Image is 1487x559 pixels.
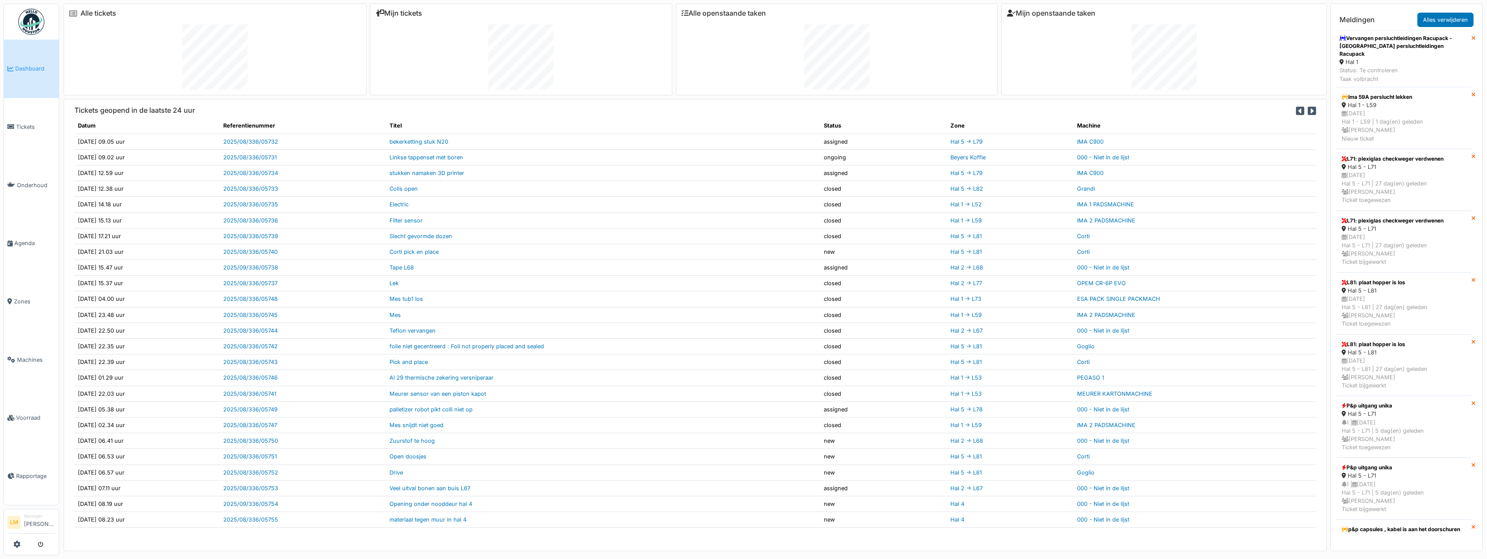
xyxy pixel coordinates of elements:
td: closed [820,370,947,386]
a: 000 - Niet in de lijst [1077,516,1129,523]
td: [DATE] 15.37 uur [74,276,220,291]
a: Colis open [389,185,418,192]
td: closed [820,197,947,212]
a: 000 - Niet in de lijst [1077,485,1129,492]
a: Linkse tappenset met boren [389,154,463,161]
a: Open doosjes [389,453,426,460]
a: Mes [389,312,401,318]
a: Corti [1077,453,1090,460]
td: [DATE] 15.47 uur [74,260,220,276]
div: Hal 5 - L78 [1342,533,1466,542]
a: stukken namaken 3D printer [389,170,464,176]
a: IMA 2 PADSMACHINE [1077,422,1135,428]
a: MEURER KARTONMACHINE [1077,391,1152,397]
td: [DATE] 21.03 uur [74,244,220,259]
h6: Meldingen [1339,16,1375,24]
a: LM Manager[PERSON_NAME] [7,513,55,534]
a: IMA C900 [1077,138,1104,145]
a: Alles verwijderen [1417,13,1474,27]
div: Hal 5 - L81 [1342,348,1466,357]
a: bekerketting stuk N20 [389,138,448,145]
a: Hal 5 -> L78 [950,406,983,413]
a: 2025/08/336/05734 [223,170,278,176]
a: Goglio [1077,343,1094,350]
div: 1 | [DATE] Hal 5 - L71 | 5 dag(en) geleden [PERSON_NAME] Ticket toegewezen [1342,418,1466,452]
a: Hal 5 -> L81 [950,359,982,365]
a: 2025/08/336/05744 [223,327,278,334]
a: 2025/08/336/05755 [223,516,278,523]
td: [DATE] 06.41 uur [74,433,220,449]
td: [DATE] 12.59 uur [74,165,220,181]
a: Hal 5 -> L81 [950,453,982,460]
a: Hal 1 -> L52 [950,201,982,208]
td: [DATE] 08.19 uur [74,496,220,512]
div: Ima 59A perslucht lekken [1342,93,1466,101]
div: L71: plexiglas checkweger verdwenen [1342,217,1466,225]
div: P&p uitgang unika [1342,402,1466,410]
div: [DATE] Hal 5 - L71 | 27 dag(en) geleden [PERSON_NAME] Ticket toegewezen [1342,171,1466,205]
a: 2025/08/336/05733 [223,185,278,192]
a: Drive [389,469,403,476]
a: Hal 5 -> L82 [950,185,983,192]
td: closed [820,323,947,338]
td: closed [820,386,947,401]
a: L71: plexiglas checkweger verdwenen Hal 5 - L71 [DATE]Hal 5 - L71 | 27 dag(en) geleden [PERSON_NA... [1336,211,1471,273]
a: 2025/08/336/05732 [223,138,278,145]
a: 2025/09/336/05738 [223,264,278,271]
div: Hal 1 [1339,58,1468,66]
td: new [820,465,947,480]
div: Hal 5 - L81 [1342,286,1466,295]
span: Onderhoud [17,181,55,189]
td: [DATE] 22.03 uur [74,386,220,401]
a: 2025/08/336/05753 [223,485,278,492]
td: new [820,449,947,465]
td: [DATE] 02.34 uur [74,417,220,433]
a: Goglio [1077,469,1094,476]
a: 2025/08/336/05751 [223,453,277,460]
a: Hal 5 -> L79 [950,138,983,145]
a: Hal 1 -> L53 [950,374,982,381]
span: Dashboard [15,64,55,73]
td: new [820,244,947,259]
a: Zuurstof te hoog [389,438,435,444]
td: [DATE] 08.23 uur [74,512,220,528]
div: Hal 1 - L59 [1342,101,1466,109]
a: Ima 59A perslucht lekken Hal 1 - L59 [DATE]Hal 1 - L59 | 1 dag(en) geleden [PERSON_NAME]Nieuw ticket [1336,87,1471,149]
a: 2025/08/336/05736 [223,217,278,224]
a: Hal 5 -> L81 [950,249,982,255]
a: OPEM CR-6P EVO [1077,280,1126,286]
a: Hal 5 -> L81 [950,343,982,350]
td: [DATE] 22.50 uur [74,323,220,338]
a: folie niet gecentreerd : Foil not properly placed and sealed [389,343,544,350]
a: IMA 1 PADSMACHINE [1077,201,1134,208]
a: palletizer robot pikt colli niet op [389,406,473,413]
a: Hal 1 -> L59 [950,312,982,318]
td: assigned [820,260,947,276]
div: Hal 5 - L71 [1342,471,1466,480]
td: new [820,512,947,528]
a: 2025/08/336/05741 [223,391,276,397]
th: Zone [947,118,1074,134]
a: IMA C900 [1077,170,1104,176]
a: 2025/08/336/05735 [223,201,278,208]
a: Electric [389,201,409,208]
td: [DATE] 22.35 uur [74,339,220,354]
a: Mijn openstaande taken [1007,9,1095,17]
a: Tape L68 [389,264,414,271]
td: assigned [820,165,947,181]
a: Hal 2 -> L67 [950,327,983,334]
td: [DATE] 22.39 uur [74,354,220,370]
div: L71: plexiglas checkweger verdwenen [1342,155,1466,163]
div: [DATE] Hal 5 - L81 | 27 dag(en) geleden [PERSON_NAME] Ticket bijgewerkt [1342,357,1466,390]
a: PEGASO 1 [1077,374,1104,381]
a: IMA 2 PADSMACHINE [1077,217,1135,224]
a: Hal 1 -> L73 [950,296,981,302]
td: [DATE] 01.29 uur [74,370,220,386]
a: Al 29 thermische zekering versniperaar [389,374,493,381]
td: closed [820,212,947,228]
div: [DATE] Hal 5 - L71 | 27 dag(en) geleden [PERSON_NAME] Ticket bijgewerkt [1342,233,1466,266]
a: L81: plaat hopper is los Hal 5 - L81 [DATE]Hal 5 - L81 | 27 dag(en) geleden [PERSON_NAME]Ticket t... [1336,273,1471,334]
a: 000 - Niet in de lijst [1077,264,1129,271]
a: Pick and place [389,359,428,365]
td: closed [820,339,947,354]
